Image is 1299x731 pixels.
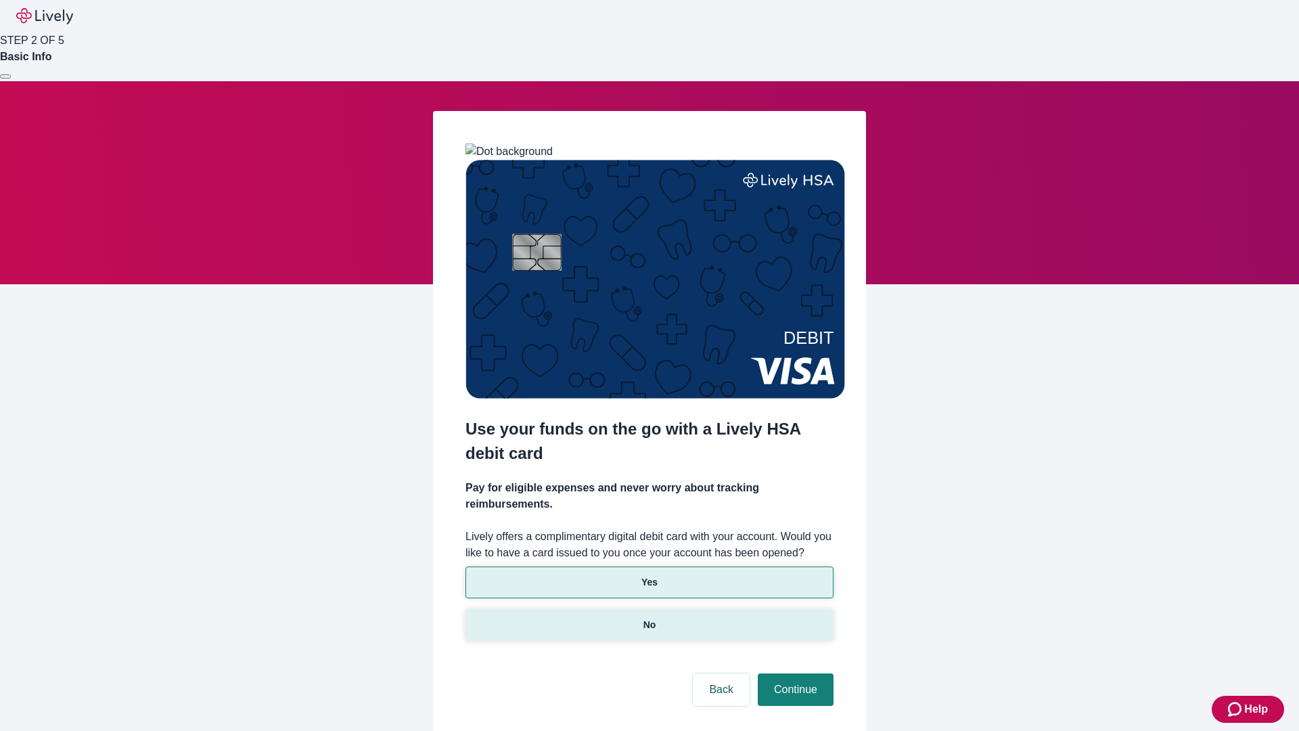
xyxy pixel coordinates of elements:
[465,567,834,598] button: Yes
[758,673,834,706] button: Continue
[16,8,73,24] img: Lively
[643,618,656,632] p: No
[465,480,834,512] h4: Pay for eligible expenses and never worry about tracking reimbursements.
[465,529,834,561] label: Lively offers a complimentary digital debit card with your account. Would you like to have a card...
[465,609,834,641] button: No
[693,673,750,706] button: Back
[465,417,834,466] h2: Use your funds on the go with a Lively HSA debit card
[465,160,845,399] img: Debit card
[1244,701,1268,717] span: Help
[465,143,553,160] img: Dot background
[1228,701,1244,717] svg: Zendesk support icon
[641,575,658,590] p: Yes
[1212,696,1284,723] button: Zendesk support iconHelp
